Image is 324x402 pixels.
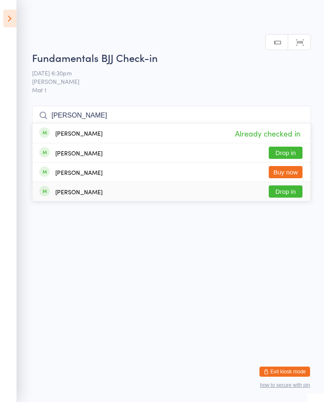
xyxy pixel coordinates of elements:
[269,147,302,159] button: Drop in
[260,382,310,388] button: how to secure with pin
[55,150,103,156] div: [PERSON_NAME]
[269,166,302,178] button: Buy now
[269,185,302,198] button: Drop in
[55,130,103,137] div: [PERSON_NAME]
[32,106,311,125] input: Search
[32,69,298,77] span: [DATE] 6:30pm
[32,77,298,86] span: [PERSON_NAME]
[32,86,311,94] span: Mat 1
[233,126,302,141] span: Already checked in
[32,51,311,64] h2: Fundamentals BJJ Check-in
[55,169,103,176] div: [PERSON_NAME]
[55,188,103,195] div: [PERSON_NAME]
[259,367,310,377] button: Exit kiosk mode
